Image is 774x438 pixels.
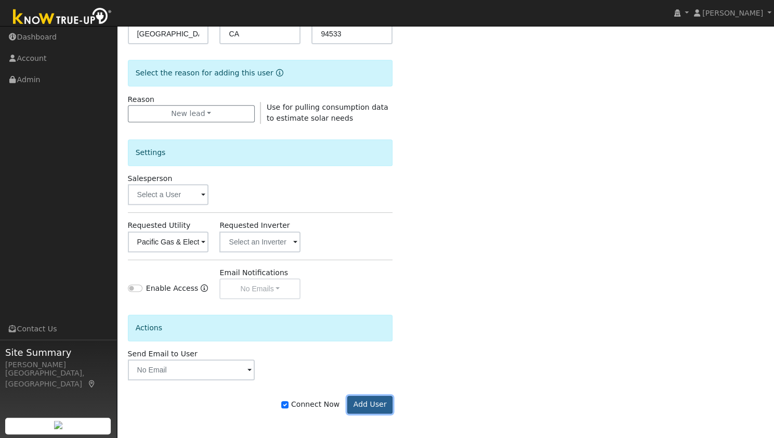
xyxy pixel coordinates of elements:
a: Map [87,380,97,388]
img: Know True-Up [8,6,117,29]
div: [PERSON_NAME] [5,359,111,370]
input: Select a User [128,184,209,205]
label: Connect Now [281,399,339,410]
a: Reason for new user [273,69,283,77]
div: Actions [128,315,393,341]
label: Enable Access [146,283,199,294]
img: retrieve [54,421,62,429]
label: Send Email to User [128,349,198,359]
input: Select a Utility [128,231,209,252]
input: Select an Inverter [219,231,300,252]
input: Connect Now [281,401,288,408]
a: Enable Access [201,283,208,299]
span: Site Summary [5,345,111,359]
label: Requested Inverter [219,220,290,231]
button: New lead [128,105,255,123]
span: Use for pulling consumption data to estimate solar needs [267,103,388,122]
label: Salesperson [128,173,173,184]
label: Reason [128,94,154,105]
label: Requested Utility [128,220,191,231]
div: [GEOGRAPHIC_DATA], [GEOGRAPHIC_DATA] [5,368,111,390]
span: [PERSON_NAME] [702,9,763,17]
input: No Email [128,359,255,380]
div: Settings [128,139,393,166]
div: Select the reason for adding this user [128,60,393,86]
label: Email Notifications [219,267,288,278]
button: Add User [347,396,392,414]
